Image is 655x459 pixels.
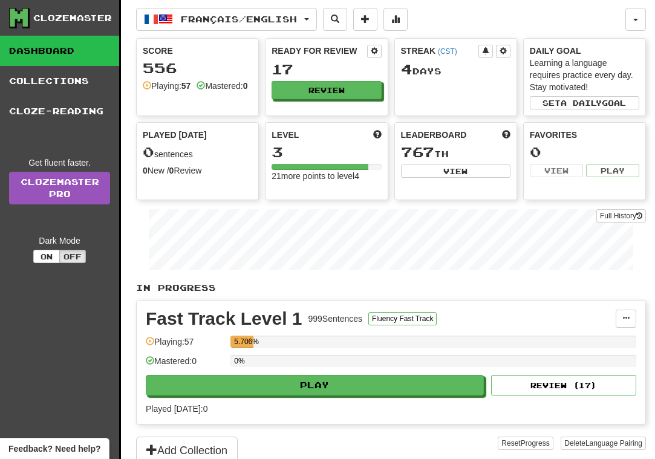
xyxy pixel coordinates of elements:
[146,375,484,396] button: Play
[561,99,602,107] span: a daily
[33,250,60,263] button: On
[530,129,639,141] div: Favorites
[530,96,639,109] button: Seta dailygoal
[272,129,299,141] span: Level
[530,164,583,177] button: View
[521,439,550,448] span: Progress
[502,129,510,141] span: This week in points, UTC
[143,129,207,141] span: Played [DATE]
[143,145,252,160] div: sentences
[401,62,510,77] div: Day s
[143,60,252,76] div: 556
[401,164,510,178] button: View
[8,443,100,455] span: Open feedback widget
[143,45,252,57] div: Score
[596,209,646,223] button: Full History
[136,8,317,31] button: Français/English
[498,437,553,450] button: ResetProgress
[561,437,646,450] button: DeleteLanguage Pairing
[143,143,154,160] span: 0
[491,375,636,396] button: Review (17)
[323,8,347,31] button: Search sentences
[234,336,253,348] div: 5.706%
[530,45,639,57] div: Daily Goal
[272,81,381,99] button: Review
[368,312,437,325] button: Fluency Fast Track
[9,157,110,169] div: Get fluent faster.
[146,404,207,414] span: Played [DATE]: 0
[272,45,367,57] div: Ready for Review
[136,282,646,294] p: In Progress
[9,235,110,247] div: Dark Mode
[146,310,302,328] div: Fast Track Level 1
[438,47,457,56] a: (CST)
[169,166,174,175] strong: 0
[146,336,224,356] div: Playing: 57
[272,170,381,182] div: 21 more points to level 4
[243,81,248,91] strong: 0
[530,57,639,93] div: Learning a language requires practice every day. Stay motivated!
[143,80,191,92] div: Playing:
[401,129,467,141] span: Leaderboard
[33,12,112,24] div: Clozemaster
[146,355,224,375] div: Mastered: 0
[9,172,110,204] a: ClozemasterPro
[308,313,363,325] div: 999 Sentences
[59,250,86,263] button: Off
[353,8,377,31] button: Add sentence to collection
[586,164,639,177] button: Play
[272,62,381,77] div: 17
[585,439,642,448] span: Language Pairing
[143,166,148,175] strong: 0
[181,14,297,24] span: Français / English
[401,60,412,77] span: 4
[143,164,252,177] div: New / Review
[530,145,639,160] div: 0
[401,143,434,160] span: 767
[401,145,510,160] div: th
[181,81,191,91] strong: 57
[401,45,478,57] div: Streak
[373,129,382,141] span: Score more points to level up
[197,80,247,92] div: Mastered:
[272,145,381,160] div: 3
[383,8,408,31] button: More stats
